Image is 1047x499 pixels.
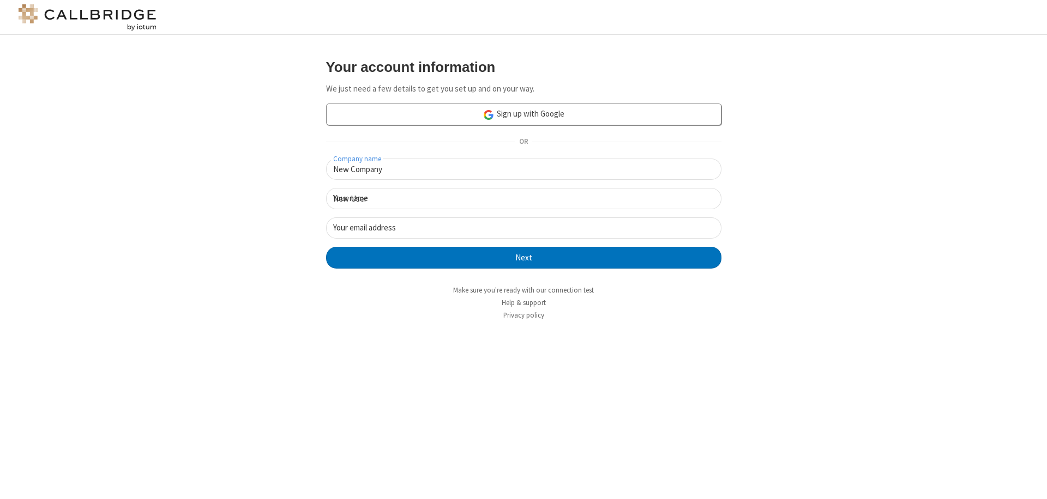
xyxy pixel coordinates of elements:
[453,285,594,295] a: Make sure you're ready with our connection test
[515,135,532,150] span: OR
[326,59,721,75] h3: Your account information
[326,247,721,269] button: Next
[483,109,495,121] img: google-icon.png
[326,217,721,239] input: Your email address
[326,188,721,209] input: Your name
[326,159,721,180] input: Company name
[326,83,721,95] p: We just need a few details to get you set up and on your way.
[326,104,721,125] a: Sign up with Google
[503,311,544,320] a: Privacy policy
[502,298,546,307] a: Help & support
[16,4,158,31] img: logo@2x.png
